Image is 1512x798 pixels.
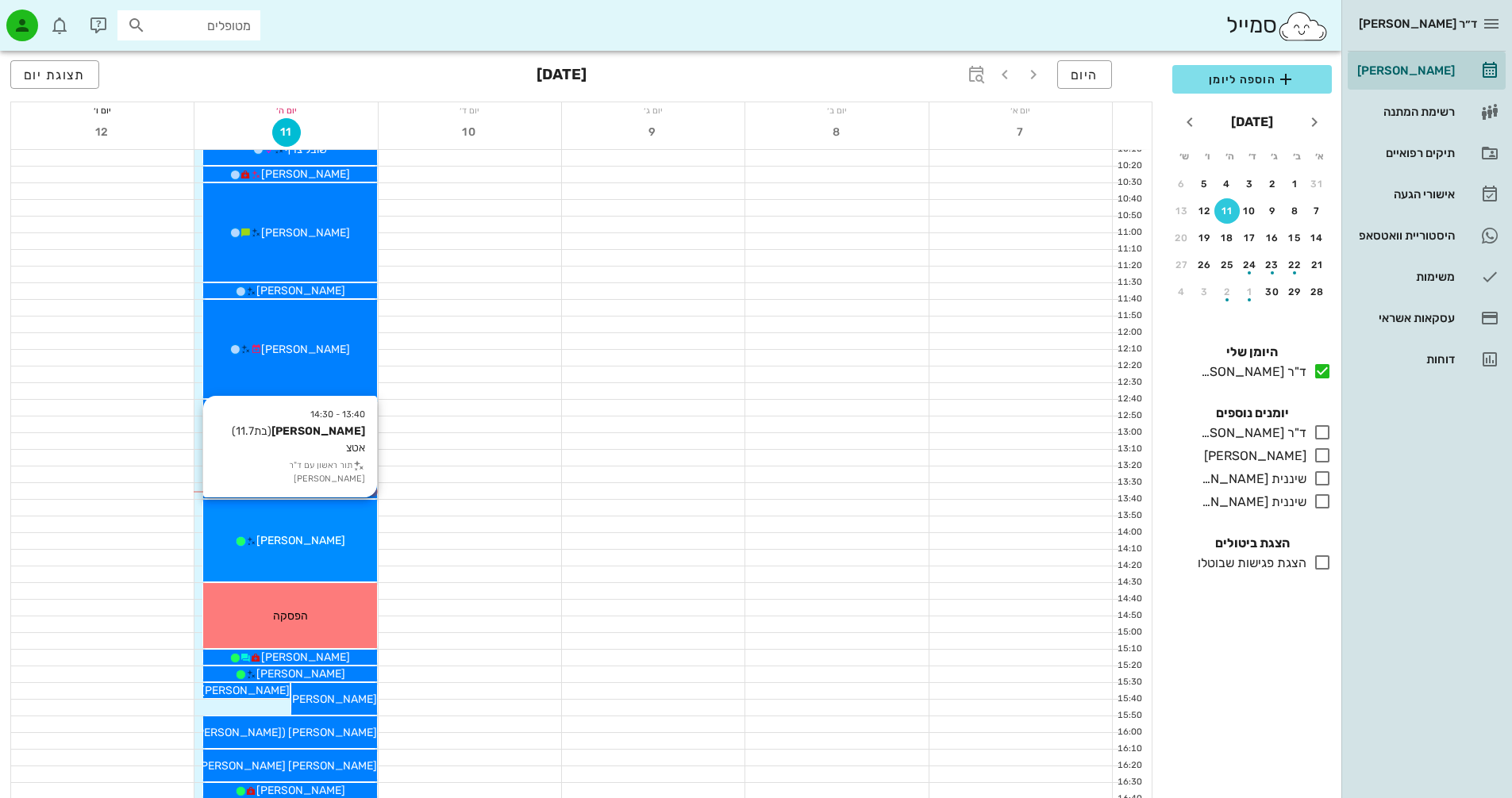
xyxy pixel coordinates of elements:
[11,102,194,118] div: יום ו׳
[1172,343,1332,362] h4: היומן שלי
[1305,205,1330,217] div: 7
[1226,9,1329,43] div: סמייל
[1113,776,1145,789] div: 16:30
[1113,643,1145,656] div: 15:10
[1359,17,1477,31] span: ד״ר [PERSON_NAME]
[1113,359,1145,373] div: 12:20
[1113,593,1145,606] div: 14:40
[1191,554,1306,573] div: הצגת פגישות שבוטלו
[1192,279,1218,305] button: 3
[1287,143,1307,170] th: ב׳
[1195,363,1306,382] div: ד"ר [PERSON_NAME]
[1214,286,1240,297] div: 2
[1237,198,1263,224] button: 10
[98,726,377,739] span: [PERSON_NAME] ([PERSON_NAME]) [PERSON_NAME]
[1113,526,1145,539] div: 14:00
[1113,476,1145,489] div: 13:30
[1192,225,1218,251] button: 19
[1260,252,1285,278] button: 23
[1237,259,1263,270] div: 24
[1169,259,1195,270] div: 27
[1354,353,1455,366] div: דוחות
[1195,470,1306,489] div: שיננית [PERSON_NAME]
[256,284,345,297] span: [PERSON_NAME]
[256,784,345,797] span: [PERSON_NAME]
[1214,198,1240,224] button: 11
[1260,178,1285,190] div: 2
[1113,543,1145,556] div: 14:10
[1113,276,1145,290] div: 11:30
[823,125,852,139] span: 8
[1198,447,1306,466] div: [PERSON_NAME]
[1237,178,1263,190] div: 3
[1113,326,1145,340] div: 12:00
[1283,259,1308,270] div: 22
[1113,559,1145,573] div: 14:20
[1305,232,1330,244] div: 14
[1237,225,1263,251] button: 17
[1214,259,1240,270] div: 25
[1113,692,1145,706] div: 15:40
[1305,178,1330,190] div: 31
[1283,232,1308,244] div: 15
[1305,259,1330,270] div: 21
[1113,209,1145,223] div: 10:50
[1214,225,1240,251] button: 18
[24,67,86,82] span: תצוגת יום
[1283,279,1308,305] button: 29
[194,102,377,118] div: יום ה׳
[1006,125,1035,139] span: 7
[1113,176,1145,190] div: 10:30
[1283,286,1308,297] div: 29
[47,13,56,22] span: תג
[1113,226,1145,240] div: 11:00
[273,125,300,139] span: 11
[1260,259,1285,270] div: 23
[456,118,484,147] button: 10
[1169,225,1195,251] button: 20
[1237,286,1263,297] div: 1
[1113,443,1145,456] div: 13:10
[1113,659,1145,673] div: 15:20
[1237,205,1263,217] div: 10
[1169,171,1195,197] button: 6
[1354,270,1455,283] div: משימות
[1192,252,1218,278] button: 26
[1196,143,1217,170] th: ו׳
[1310,143,1330,170] th: א׳
[284,143,327,156] span: שובל צרף
[1283,198,1308,224] button: 8
[1113,709,1145,723] div: 15:50
[1169,252,1195,278] button: 27
[1192,286,1218,297] div: 3
[379,102,561,118] div: יום ד׳
[929,102,1112,118] div: יום א׳
[1192,198,1218,224] button: 12
[1260,198,1285,224] button: 9
[1260,286,1285,297] div: 30
[261,226,350,240] span: [PERSON_NAME]
[1169,178,1195,190] div: 6
[1174,143,1195,170] th: ש׳
[1192,232,1218,244] div: 19
[261,167,350,181] span: [PERSON_NAME]
[1348,299,1506,337] a: עסקאות אשראי
[1348,217,1506,255] a: היסטוריית וואטסאפ
[1260,225,1285,251] button: 16
[1169,279,1195,305] button: 4
[1006,118,1035,147] button: 7
[1113,509,1145,523] div: 13:50
[1354,229,1455,242] div: היסטוריית וואטסאפ
[1195,493,1306,512] div: שיננית [PERSON_NAME]
[1283,225,1308,251] button: 15
[1214,279,1240,305] button: 2
[1283,252,1308,278] button: 22
[1214,178,1240,190] div: 4
[1283,178,1308,190] div: 1
[256,534,345,547] span: [PERSON_NAME]
[1305,198,1330,224] button: 7
[272,118,301,147] button: 11
[745,102,928,118] div: יום ב׳
[1113,376,1145,389] div: 12:30
[1219,143,1240,170] th: ה׳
